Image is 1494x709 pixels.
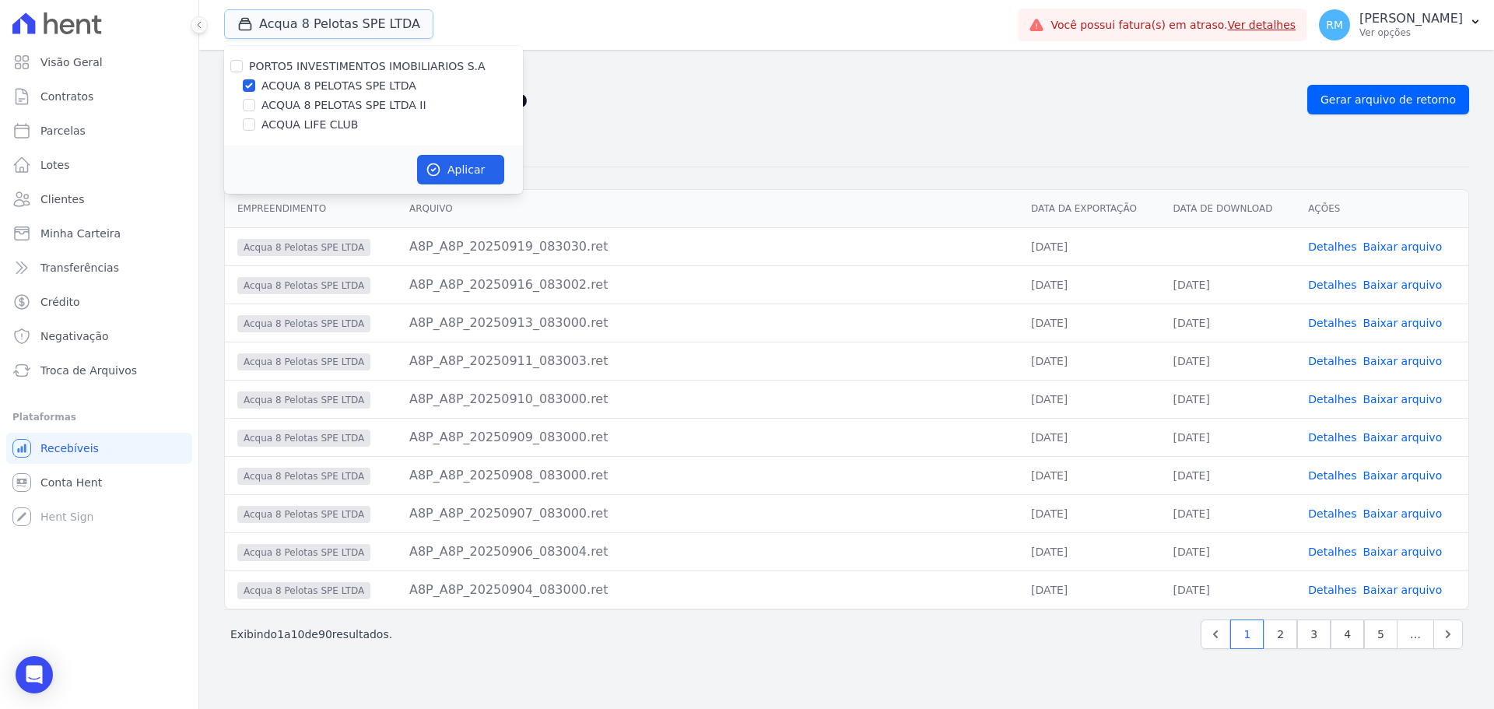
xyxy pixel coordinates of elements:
[409,237,1006,256] div: A8P_A8P_20250919_083030.ret
[1161,304,1296,342] td: [DATE]
[6,355,192,386] a: Troca de Arquivos
[1362,393,1442,405] a: Baixar arquivo
[1019,304,1161,342] td: [DATE]
[224,86,1295,114] h2: Exportações de Retorno
[1161,265,1296,304] td: [DATE]
[237,277,370,294] span: Acqua 8 Pelotas SPE LTDA
[1019,418,1161,456] td: [DATE]
[1264,619,1297,649] a: 2
[1308,469,1356,482] a: Detalhes
[409,581,1006,599] div: A8P_A8P_20250904_083000.ret
[6,218,192,249] a: Minha Carteira
[237,391,370,409] span: Acqua 8 Pelotas SPE LTDA
[1362,546,1442,558] a: Baixar arquivo
[237,239,370,256] span: Acqua 8 Pelotas SPE LTDA
[1019,456,1161,494] td: [DATE]
[6,467,192,498] a: Conta Hent
[1308,240,1356,253] a: Detalhes
[1433,619,1463,649] a: Next
[277,628,284,641] span: 1
[409,314,1006,332] div: A8P_A8P_20250913_083000.ret
[1362,507,1442,520] a: Baixar arquivo
[1019,227,1161,265] td: [DATE]
[1161,190,1296,228] th: Data de Download
[1362,355,1442,367] a: Baixar arquivo
[40,294,80,310] span: Crédito
[1362,317,1442,329] a: Baixar arquivo
[40,157,70,173] span: Lotes
[16,656,53,693] div: Open Intercom Messenger
[40,440,99,456] span: Recebíveis
[12,408,186,426] div: Plataformas
[1161,532,1296,570] td: [DATE]
[237,353,370,370] span: Acqua 8 Pelotas SPE LTDA
[237,582,370,599] span: Acqua 8 Pelotas SPE LTDA
[1362,279,1442,291] a: Baixar arquivo
[6,149,192,181] a: Lotes
[1161,342,1296,380] td: [DATE]
[318,628,332,641] span: 90
[237,506,370,523] span: Acqua 8 Pelotas SPE LTDA
[409,466,1006,485] div: A8P_A8P_20250908_083000.ret
[1308,431,1356,444] a: Detalhes
[1161,418,1296,456] td: [DATE]
[1359,11,1463,26] p: [PERSON_NAME]
[1019,570,1161,609] td: [DATE]
[1331,619,1364,649] a: 4
[1019,190,1161,228] th: Data da Exportação
[237,315,370,332] span: Acqua 8 Pelotas SPE LTDA
[261,78,416,94] label: ACQUA 8 PELOTAS SPE LTDA
[6,47,192,78] a: Visão Geral
[40,54,103,70] span: Visão Geral
[1362,469,1442,482] a: Baixar arquivo
[1161,570,1296,609] td: [DATE]
[224,9,433,39] button: Acqua 8 Pelotas SPE LTDA
[40,191,84,207] span: Clientes
[1308,546,1356,558] a: Detalhes
[261,97,426,114] label: ACQUA 8 PELOTAS SPE LTDA II
[1019,494,1161,532] td: [DATE]
[1161,380,1296,418] td: [DATE]
[40,226,121,241] span: Minha Carteira
[1326,19,1343,30] span: RM
[1297,619,1331,649] a: 3
[417,155,504,184] button: Aplicar
[40,328,109,344] span: Negativação
[1019,532,1161,570] td: [DATE]
[1308,393,1356,405] a: Detalhes
[6,115,192,146] a: Parcelas
[1307,85,1469,114] a: Gerar arquivo de retorno
[1019,342,1161,380] td: [DATE]
[224,62,1469,79] nav: Breadcrumb
[1230,619,1264,649] a: 1
[1308,279,1356,291] a: Detalhes
[409,542,1006,561] div: A8P_A8P_20250906_083004.ret
[6,184,192,215] a: Clientes
[1364,619,1398,649] a: 5
[409,504,1006,523] div: A8P_A8P_20250907_083000.ret
[237,430,370,447] span: Acqua 8 Pelotas SPE LTDA
[225,190,397,228] th: Empreendimento
[249,60,486,72] label: PORTO5 INVESTIMENTOS IMOBILIARIOS S.A
[1362,431,1442,444] a: Baixar arquivo
[1397,619,1434,649] span: …
[409,428,1006,447] div: A8P_A8P_20250909_083000.ret
[1362,584,1442,596] a: Baixar arquivo
[1362,240,1442,253] a: Baixar arquivo
[1308,317,1356,329] a: Detalhes
[40,123,86,139] span: Parcelas
[1320,92,1456,107] span: Gerar arquivo de retorno
[1308,507,1356,520] a: Detalhes
[1228,19,1296,31] a: Ver detalhes
[40,475,102,490] span: Conta Hent
[261,117,358,133] label: ACQUA LIFE CLUB
[1161,456,1296,494] td: [DATE]
[409,390,1006,409] div: A8P_A8P_20250910_083000.ret
[1019,265,1161,304] td: [DATE]
[1050,17,1296,33] span: Você possui fatura(s) em atraso.
[409,276,1006,294] div: A8P_A8P_20250916_083002.ret
[6,433,192,464] a: Recebíveis
[1019,380,1161,418] td: [DATE]
[1296,190,1468,228] th: Ações
[6,321,192,352] a: Negativação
